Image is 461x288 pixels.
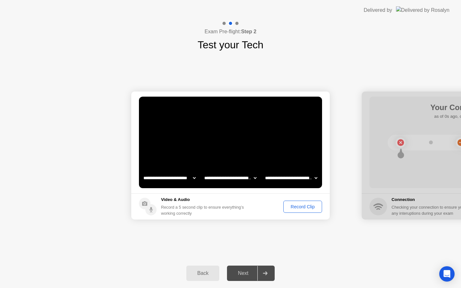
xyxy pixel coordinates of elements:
[396,6,449,14] img: Delivered by Rosalyn
[161,196,247,203] h5: Video & Audio
[286,204,320,209] div: Record Clip
[227,266,275,281] button: Next
[186,266,219,281] button: Back
[142,172,197,184] select: Available cameras
[439,266,455,282] div: Open Intercom Messenger
[188,270,217,276] div: Back
[229,270,257,276] div: Next
[283,201,322,213] button: Record Clip
[264,172,319,184] select: Available microphones
[161,204,247,216] div: Record a 5 second clip to ensure everything’s working correctly
[241,29,256,34] b: Step 2
[364,6,392,14] div: Delivered by
[203,172,258,184] select: Available speakers
[198,37,263,52] h1: Test your Tech
[205,28,256,36] h4: Exam Pre-flight:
